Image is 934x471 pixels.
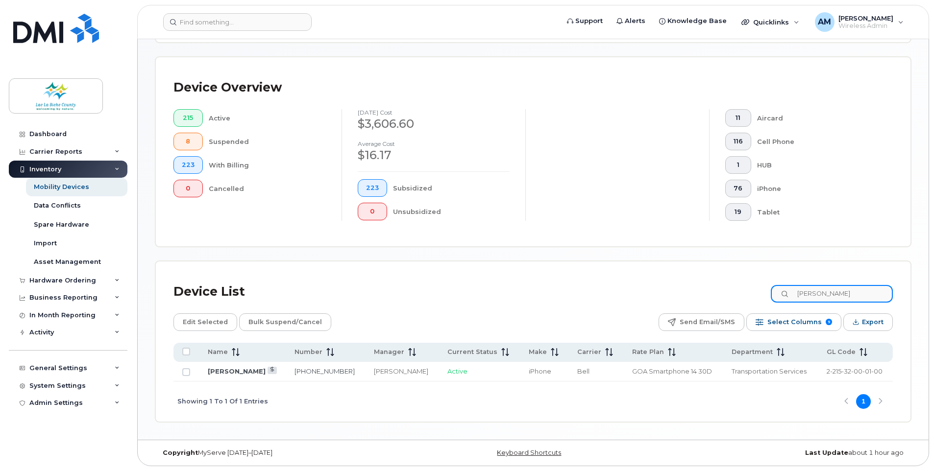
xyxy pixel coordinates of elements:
[358,116,510,132] div: $3,606.60
[155,449,407,457] div: MyServe [DATE]–[DATE]
[182,185,195,192] span: 0
[209,156,326,174] div: With Billing
[757,156,878,174] div: HUB
[248,315,322,330] span: Bulk Suspend/Cancel
[725,156,751,174] button: 1
[725,109,751,127] button: 11
[268,367,277,374] a: View Last Bill
[757,109,878,127] div: Aircard
[746,313,841,331] button: Select Columns 9
[358,141,510,147] h4: Average cost
[295,367,355,375] a: [PHONE_NUMBER]
[632,367,712,375] span: GOA Smartphone 14 30D
[725,180,751,197] button: 76
[652,11,734,31] a: Knowledge Base
[358,203,387,220] button: 0
[771,285,893,303] input: Search Device List ...
[447,348,497,356] span: Current Status
[374,348,404,356] span: Manager
[838,14,893,22] span: [PERSON_NAME]
[393,203,510,220] div: Unsubsidized
[295,348,322,356] span: Number
[827,348,856,356] span: GL Code
[757,203,878,221] div: Tablet
[177,394,268,409] span: Showing 1 To 1 Of 1 Entries
[610,11,652,31] a: Alerts
[575,16,603,26] span: Support
[209,180,326,197] div: Cancelled
[734,161,743,169] span: 1
[173,156,203,174] button: 223
[358,109,510,116] h4: [DATE] cost
[734,208,743,216] span: 19
[560,11,610,31] a: Support
[659,313,744,331] button: Send Email/SMS
[577,348,601,356] span: Carrier
[767,315,822,330] span: Select Columns
[358,147,510,164] div: $16.17
[734,138,743,145] span: 116
[163,449,198,456] strong: Copyright
[680,315,735,330] span: Send Email/SMS
[209,109,326,127] div: Active
[173,180,203,197] button: 0
[208,348,228,356] span: Name
[659,449,911,457] div: about 1 hour ago
[173,313,237,331] button: Edit Selected
[497,449,561,456] a: Keyboard Shortcuts
[239,313,331,331] button: Bulk Suspend/Cancel
[182,138,195,145] span: 8
[173,75,282,100] div: Device Overview
[366,208,379,215] span: 0
[734,114,743,122] span: 11
[163,13,312,31] input: Find something...
[182,114,195,122] span: 215
[735,12,806,32] div: Quicklinks
[358,179,387,197] button: 223
[632,348,664,356] span: Rate Plan
[843,313,893,331] button: Export
[529,348,547,356] span: Make
[208,367,266,375] a: [PERSON_NAME]
[374,367,430,376] div: [PERSON_NAME]
[808,12,910,32] div: Adrian Manalese
[625,16,645,26] span: Alerts
[826,319,832,325] span: 9
[827,367,883,375] span: 2-215-32-00-01-00
[862,315,884,330] span: Export
[366,184,379,192] span: 223
[173,109,203,127] button: 215
[667,16,727,26] span: Knowledge Base
[805,449,848,456] strong: Last Update
[209,133,326,150] div: Suspended
[529,367,551,375] span: iPhone
[753,18,789,26] span: Quicklinks
[447,367,467,375] span: Active
[725,203,751,221] button: 19
[838,22,893,30] span: Wireless Admin
[725,133,751,150] button: 116
[734,185,743,192] span: 76
[757,133,878,150] div: Cell Phone
[856,394,871,409] button: Page 1
[732,348,773,356] span: Department
[732,367,807,375] span: Transportation Services
[577,367,590,375] span: Bell
[818,16,831,28] span: AM
[393,179,510,197] div: Subsidized
[182,161,195,169] span: 223
[173,133,203,150] button: 8
[183,315,228,330] span: Edit Selected
[173,279,245,305] div: Device List
[757,180,878,197] div: iPhone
